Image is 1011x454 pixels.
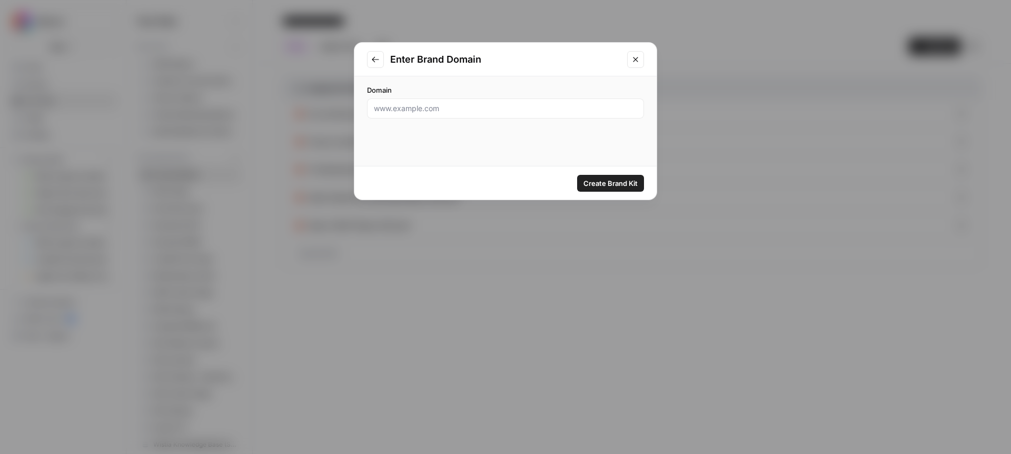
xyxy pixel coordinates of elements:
[627,51,644,68] button: Close modal
[577,175,644,192] button: Create Brand Kit
[374,103,637,114] input: www.example.com
[367,51,384,68] button: Go to previous step
[390,52,621,67] h2: Enter Brand Domain
[583,178,638,189] span: Create Brand Kit
[367,85,644,95] label: Domain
